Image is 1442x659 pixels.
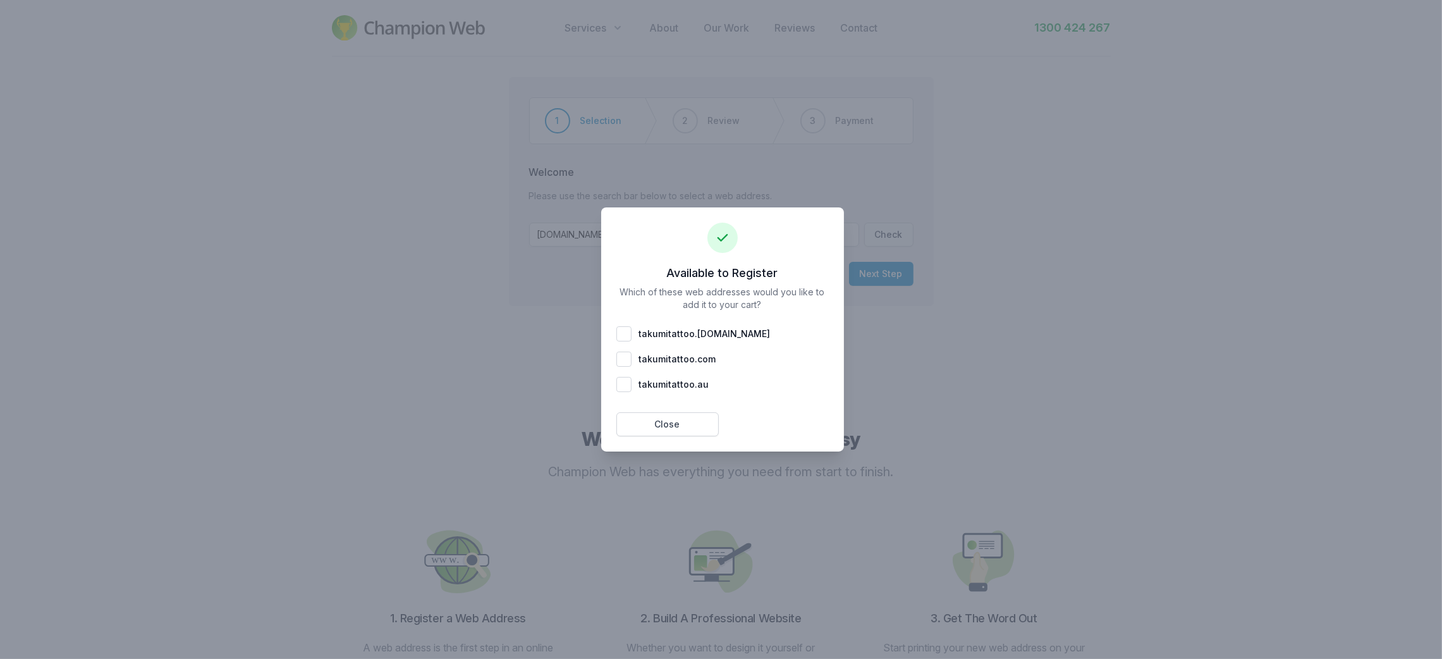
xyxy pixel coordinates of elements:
span: takumitattoo . au [639,378,709,391]
button: Close [616,412,719,436]
h3: Available to Register [616,266,829,281]
span: takumitattoo . [DOMAIN_NAME] [639,328,771,340]
span: takumitattoo . com [639,353,716,366]
p: Which of these web addresses would you like to add it to your cart? [616,286,829,397]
